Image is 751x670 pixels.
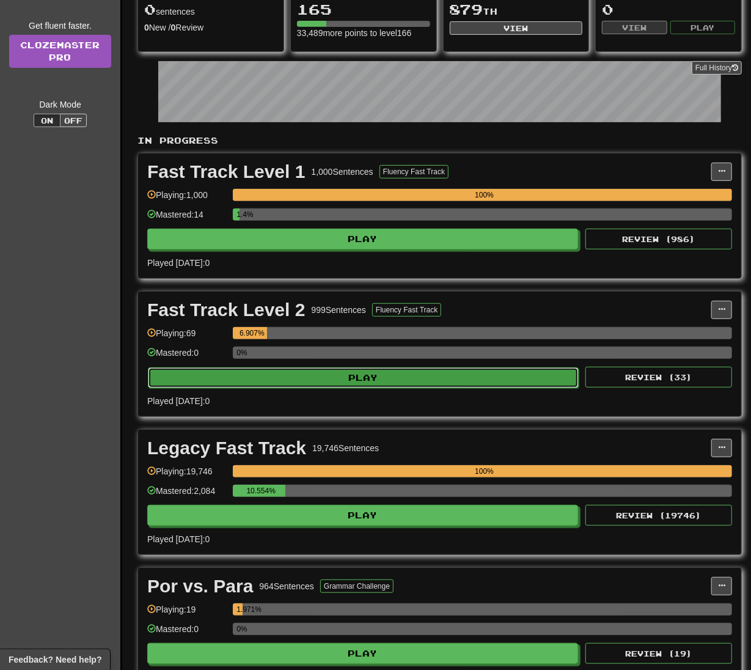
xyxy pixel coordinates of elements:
div: New / Review [144,21,277,34]
button: Play [147,229,578,249]
span: Played [DATE]: 0 [147,258,210,268]
div: Mastered: 0 [147,623,227,643]
span: 0 [144,1,156,18]
div: Mastered: 0 [147,347,227,367]
div: Playing: 1,000 [147,189,227,209]
div: Playing: 69 [147,327,227,347]
div: 0 [602,2,735,17]
div: th [450,2,583,18]
strong: 0 [144,23,149,32]
button: Play [148,367,579,388]
button: Fluency Fast Track [379,165,449,179]
div: Fast Track Level 1 [147,163,306,181]
div: 100% [236,465,732,477]
div: 1.4% [236,208,240,221]
button: Full History [692,61,742,75]
span: 879 [450,1,483,18]
div: Playing: 19,746 [147,465,227,485]
button: Review (33) [585,367,732,388]
div: Dark Mode [9,98,111,111]
button: Play [147,505,578,526]
div: 964 Sentences [259,580,314,592]
button: On [34,114,60,127]
button: Review (19) [585,643,732,664]
span: Played [DATE]: 0 [147,396,210,406]
span: Open feedback widget [9,653,101,666]
p: In Progress [137,134,742,147]
div: 165 [297,2,430,17]
button: Off [60,114,87,127]
button: Grammar Challenge [320,580,394,593]
div: 1.971% [236,603,243,616]
button: Review (986) [585,229,732,249]
div: 33,489 more points to level 166 [297,27,430,39]
div: Get fluent faster. [9,20,111,32]
button: View [602,21,667,34]
a: ClozemasterPro [9,35,111,68]
div: Fast Track Level 2 [147,301,306,319]
div: Legacy Fast Track [147,439,306,457]
div: 1,000 Sentences [312,166,373,178]
button: Play [147,643,578,664]
div: 19,746 Sentences [312,442,379,454]
div: 10.554% [236,485,285,497]
div: Playing: 19 [147,603,227,624]
span: Played [DATE]: 0 [147,534,210,544]
button: View [450,21,583,35]
button: Play [670,21,735,34]
div: Mastered: 14 [147,208,227,229]
button: Review (19746) [585,505,732,526]
div: 100% [236,189,732,201]
div: Mastered: 2,084 [147,485,227,505]
button: Fluency Fast Track [372,303,441,317]
strong: 0 [171,23,176,32]
div: sentences [144,2,277,18]
div: 999 Sentences [312,304,367,316]
div: Por vs. Para [147,577,253,595]
div: 6.907% [236,327,267,339]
